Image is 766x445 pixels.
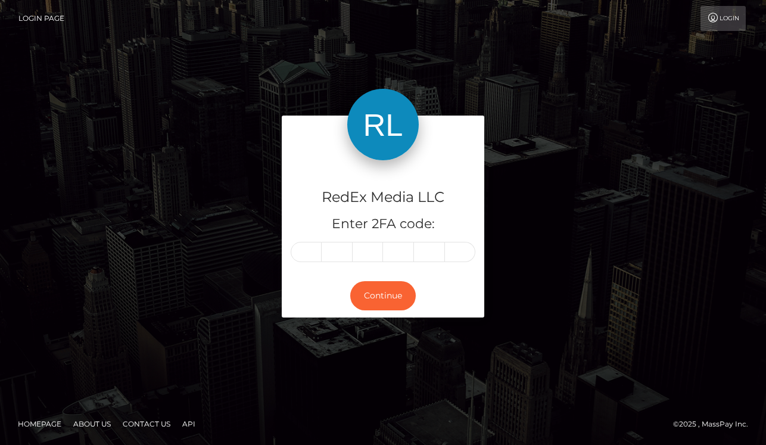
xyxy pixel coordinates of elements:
img: RedEx Media LLC [347,89,419,160]
h4: RedEx Media LLC [291,187,475,208]
a: Login Page [18,6,64,31]
h5: Enter 2FA code: [291,215,475,234]
a: Login [700,6,746,31]
a: About Us [68,415,116,433]
a: API [178,415,200,433]
a: Contact Us [118,415,175,433]
div: © 2025 , MassPay Inc. [673,418,757,431]
button: Continue [350,281,416,310]
a: Homepage [13,415,66,433]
